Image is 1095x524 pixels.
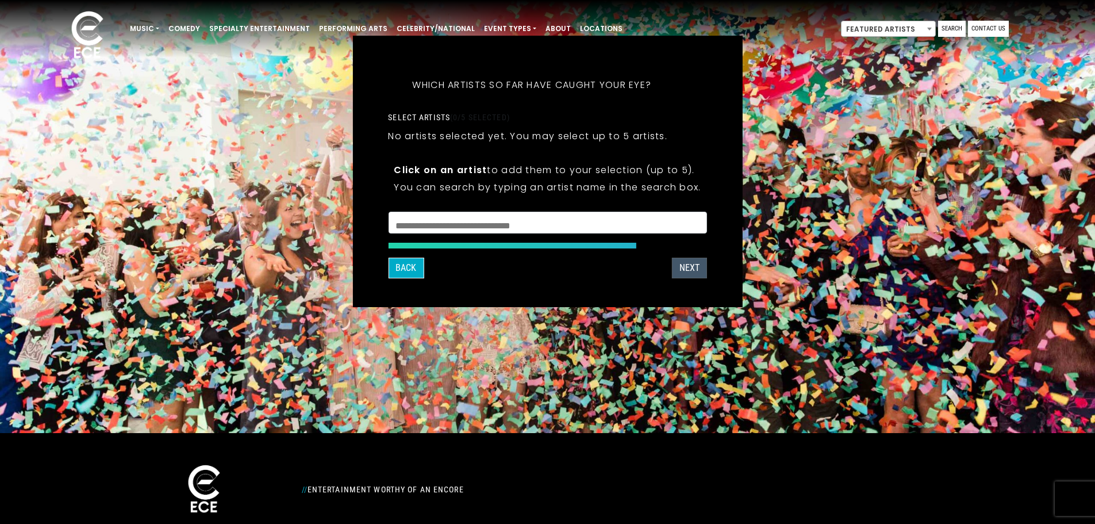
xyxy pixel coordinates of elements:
[479,19,541,39] a: Event Types
[450,113,510,122] span: (0/5 selected)
[125,19,164,39] a: Music
[175,462,233,518] img: ece_new_logo_whitev2-1.png
[302,485,308,494] span: //
[388,64,675,106] h5: Which artists so far have caught your eye?
[314,19,392,39] a: Performing Arts
[395,219,699,230] textarea: Search
[164,19,205,39] a: Comedy
[205,19,314,39] a: Specialty Entertainment
[841,21,936,37] span: Featured Artists
[388,129,667,143] p: No artists selected yet. You may select up to 5 artists.
[575,19,627,39] a: Locations
[842,21,935,37] span: Featured Artists
[392,19,479,39] a: Celebrity/National
[938,21,966,37] a: Search
[394,163,487,177] strong: Click on an artist
[968,21,1009,37] a: Contact Us
[388,112,509,123] label: Select artists
[394,163,701,177] p: to add them to your selection (up to 5).
[394,180,701,194] p: You can search by typing an artist name in the search box.
[541,19,575,39] a: About
[672,258,707,278] button: Next
[295,480,674,499] div: Entertainment Worthy of an Encore
[388,258,424,278] button: Back
[59,8,116,64] img: ece_new_logo_whitev2-1.png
